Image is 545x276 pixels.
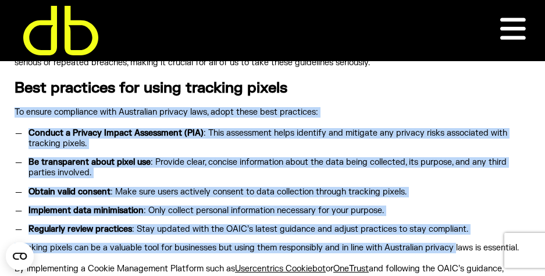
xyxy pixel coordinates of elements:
li: : Stay updated with the OAIC’s latest guidance and adjust practices to stay compliant. [24,224,530,235]
p: Tracking pixels can be a valuable tool for businesses but using them responsibly and in line with... [15,243,530,253]
strong: Regularly review practices [29,224,132,234]
img: DB logo [23,6,98,55]
strong: Implement data minimisation [29,206,144,215]
strong: Be transparent about pixel use [29,157,151,167]
button: Open CMP widget [6,242,34,270]
strong: Best practices for using tracking pixels [15,79,287,97]
a: OneTrust [333,264,369,274]
p: To ensure compliance with Australian privacy laws, adopt these best practices: [15,107,530,118]
li: : Only collect personal information necessary for your purpose. [24,206,530,216]
li: : This assessment helps identify and mitigate any privacy risks associated with tracking pixels. [24,128,530,149]
strong: Conduct a Privacy Impact Assessment (PIA) [29,128,204,138]
li: : Provide clear, concise information about the data being collected, its purpose, and any third p... [24,157,530,178]
a: Usercentrics Cookiebot [235,264,326,274]
strong: Obtain valid consent [29,187,111,197]
li: : Make sure users actively consent to data collection through tracking pixels. [24,187,530,197]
